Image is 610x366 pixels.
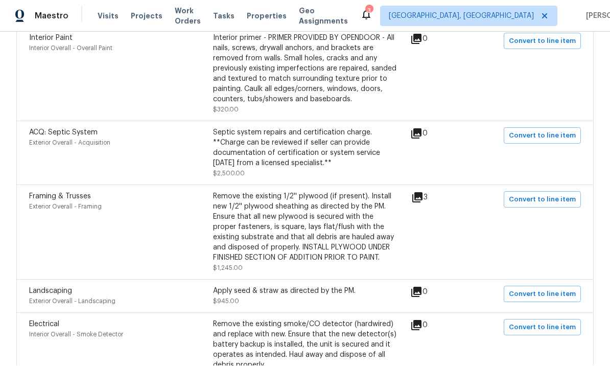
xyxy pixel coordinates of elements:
[29,193,91,200] span: Framing & Trusses
[175,6,201,27] span: Work Orders
[509,36,576,48] span: Convert to line item
[509,289,576,301] span: Convert to line item
[35,11,68,21] span: Maestro
[131,11,162,21] span: Projects
[410,286,460,299] div: 0
[365,6,372,16] div: 3
[504,128,581,144] button: Convert to line item
[410,128,460,140] div: 0
[509,194,576,206] span: Convert to line item
[29,299,115,305] span: Exterior Overall - Landscaping
[213,286,397,296] div: Apply seed & straw as directed by the PM.
[389,11,534,21] span: [GEOGRAPHIC_DATA], [GEOGRAPHIC_DATA]
[299,6,348,27] span: Geo Assignments
[29,35,73,42] span: Interior Paint
[504,192,581,208] button: Convert to line item
[213,299,239,305] span: $945.00
[29,204,102,210] span: Exterior Overall - Framing
[411,192,460,204] div: 3
[29,321,59,328] span: Electrical
[98,11,119,21] span: Visits
[29,332,123,338] span: Interior Overall - Smoke Detector
[213,192,397,263] div: Remove the existing 1/2'' plywood (if present). Install new 1/2'' plywood sheathing as directed b...
[29,140,110,146] span: Exterior Overall - Acquisition
[410,319,460,332] div: 0
[29,288,72,295] span: Landscaping
[213,128,397,169] div: Septic system repairs and certification charge. **Charge can be reviewed if seller can provide do...
[213,13,234,20] span: Tasks
[504,319,581,336] button: Convert to line item
[509,130,576,142] span: Convert to line item
[410,33,460,45] div: 0
[29,129,98,136] span: ACQ: Septic System
[213,171,245,177] span: $2,500.00
[247,11,287,21] span: Properties
[504,33,581,50] button: Convert to line item
[29,45,112,52] span: Interior Overall - Overall Paint
[509,322,576,334] span: Convert to line item
[213,107,239,113] span: $320.00
[504,286,581,303] button: Convert to line item
[213,265,243,271] span: $1,245.00
[213,33,397,105] div: Interior primer - PRIMER PROVIDED BY OPENDOOR - All nails, screws, drywall anchors, and brackets ...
